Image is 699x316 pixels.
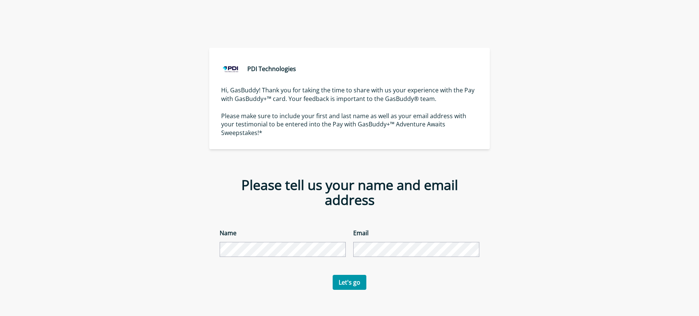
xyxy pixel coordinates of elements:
span: Hi, GasBuddy! Thank you for taking the time to share with us your experience with the Pay with Ga... [221,86,476,103]
label: Email [353,228,369,237]
button: Let's go [333,275,366,290]
div: Please tell us your name and email address [220,178,479,208]
span: Please make sure to include your first and last name as well as your email address with your test... [221,112,468,137]
div: PDI Technologies [247,64,296,73]
label: Name [220,228,236,237]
